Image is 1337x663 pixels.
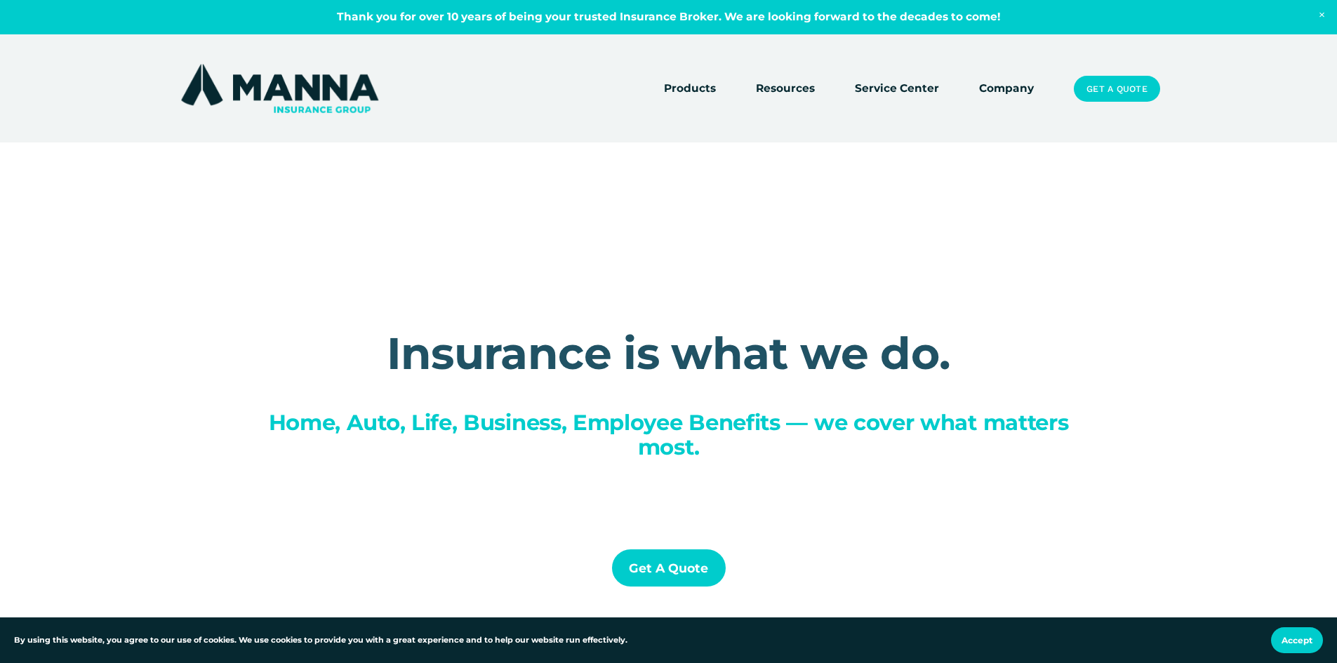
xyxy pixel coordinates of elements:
[269,409,1075,460] span: Home, Auto, Life, Business, Employee Benefits — we cover what matters most.
[178,61,382,116] img: Manna Insurance Group
[612,549,726,587] a: Get a Quote
[756,79,815,99] a: folder dropdown
[14,634,627,647] p: By using this website, you agree to our use of cookies. We use cookies to provide you with a grea...
[979,79,1034,99] a: Company
[1282,635,1312,645] span: Accept
[664,79,716,99] a: folder dropdown
[855,79,939,99] a: Service Center
[387,326,951,380] strong: Insurance is what we do.
[1074,76,1159,102] a: Get a Quote
[756,80,815,98] span: Resources
[1271,627,1323,653] button: Accept
[664,80,716,98] span: Products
